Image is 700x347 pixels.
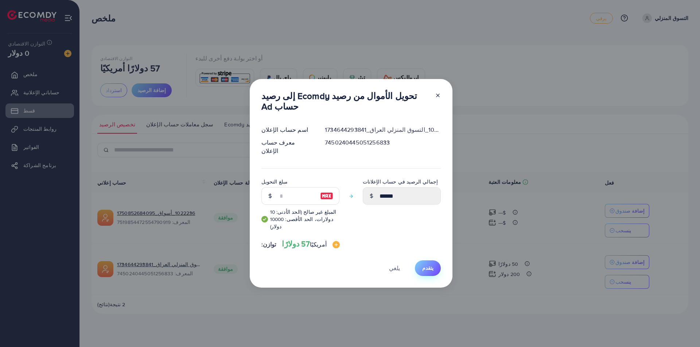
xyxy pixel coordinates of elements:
[415,260,441,276] button: يتقدم
[310,240,327,248] font: أمريكيًا
[320,192,333,200] img: صورة
[669,314,695,342] iframe: محادثة
[380,260,409,276] button: يلغي
[261,240,276,248] font: توازن:
[332,241,340,248] img: صورة
[261,90,417,113] font: تحويل الأموال من رصيد Ecomdy إلى رصيد حساب Ad
[261,126,308,134] font: اسم حساب الإعلان
[270,208,337,230] font: المبلغ غير صالح (الحد الأدنى: 10 دولارات، الحد الأقصى: 10000 دولار)
[261,216,268,222] img: guide
[325,138,390,146] font: 7450240445051256833
[422,264,433,272] font: يتقدم
[363,178,438,185] font: إجمالي الرصيد في حساب الإعلانات
[282,238,310,249] font: 57 دولارًا
[325,126,451,134] font: 1022236_التسوق المنزلي العراق_1734644293841
[261,178,288,185] font: مبلغ التحويل
[261,138,295,155] font: معرف حساب الإعلان
[389,264,400,272] font: يلغي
